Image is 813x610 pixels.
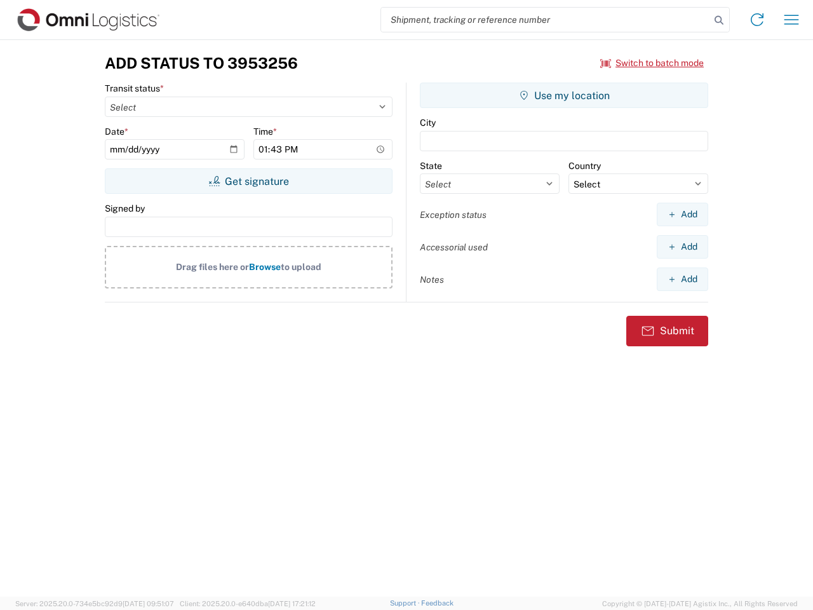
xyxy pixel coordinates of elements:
[253,126,277,137] label: Time
[420,160,442,172] label: State
[249,262,281,272] span: Browse
[123,600,174,607] span: [DATE] 09:51:07
[657,203,708,226] button: Add
[268,600,316,607] span: [DATE] 17:21:12
[657,268,708,291] button: Add
[626,316,708,346] button: Submit
[420,241,488,253] label: Accessorial used
[105,83,164,94] label: Transit status
[105,54,298,72] h3: Add Status to 3953256
[657,235,708,259] button: Add
[281,262,321,272] span: to upload
[420,274,444,285] label: Notes
[420,83,708,108] button: Use my location
[105,168,393,194] button: Get signature
[420,209,487,220] label: Exception status
[600,53,704,74] button: Switch to batch mode
[15,600,174,607] span: Server: 2025.20.0-734e5bc92d9
[390,599,422,607] a: Support
[602,598,798,609] span: Copyright © [DATE]-[DATE] Agistix Inc., All Rights Reserved
[420,117,436,128] label: City
[568,160,601,172] label: Country
[105,126,128,137] label: Date
[176,262,249,272] span: Drag files here or
[180,600,316,607] span: Client: 2025.20.0-e640dba
[105,203,145,214] label: Signed by
[421,599,454,607] a: Feedback
[381,8,710,32] input: Shipment, tracking or reference number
